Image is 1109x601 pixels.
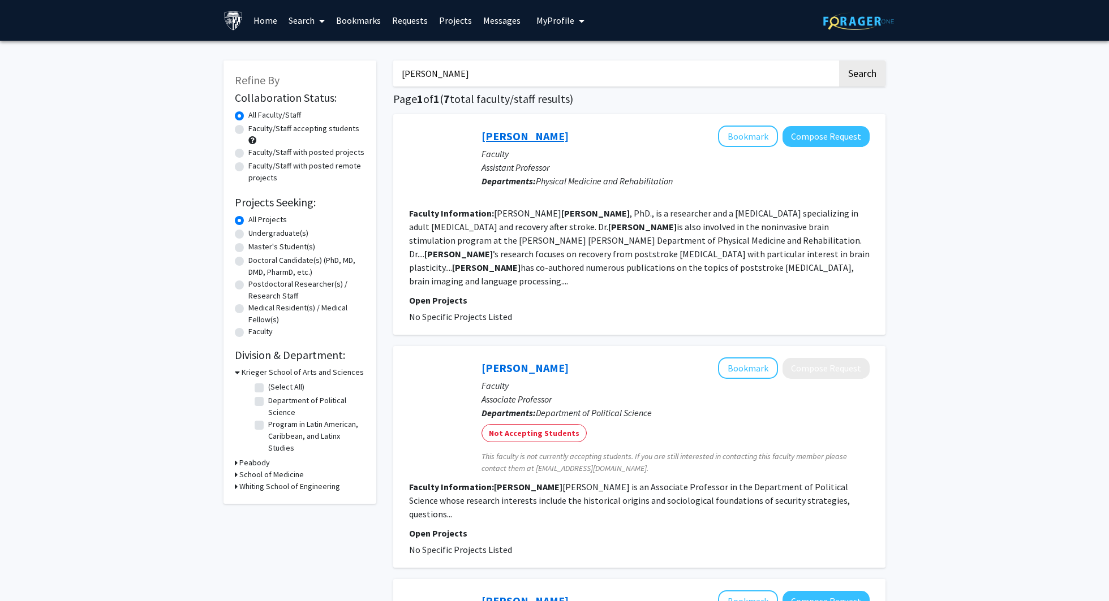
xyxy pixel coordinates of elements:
[235,73,280,87] span: Refine By
[248,1,283,40] a: Home
[482,161,870,174] p: Assistant Professor
[482,147,870,161] p: Faculty
[482,424,587,442] mat-chip: Not Accepting Students
[482,392,870,406] p: Associate Professor
[235,348,365,362] h2: Division & Department:
[248,254,365,278] label: Doctoral Candidate(s) (PhD, MD, DMD, PharmD, etc.)
[393,92,886,106] h1: Page of ( total faculty/staff results)
[409,293,870,307] p: Open Projects
[482,129,569,143] a: [PERSON_NAME]
[268,418,362,454] label: Program in Latin American, Caribbean, and Latinx Studies
[409,207,494,219] b: Faculty Information:
[8,550,48,593] iframe: Chat
[482,175,536,187] b: Departments:
[409,481,494,492] b: Faculty Information:
[409,311,512,322] span: No Specific Projects Listed
[248,302,365,326] label: Medical Resident(s) / Medical Fellow(s)
[482,451,870,474] span: This faculty is not currently accepting students. If you are still interested in contacting this ...
[536,175,673,187] span: Physical Medicine and Rehabilitation
[393,60,837,87] input: Search Keywords
[248,227,308,239] label: Undergraduate(s)
[536,15,574,26] span: My Profile
[409,544,512,555] span: No Specific Projects Listed
[248,160,365,184] label: Faculty/Staff with posted remote projects
[248,214,287,226] label: All Projects
[409,207,870,287] fg-read-more: [PERSON_NAME] , PhD., is a researcher and a [MEDICAL_DATA] specializing in adult [MEDICAL_DATA] a...
[268,395,362,418] label: Department of Political Science
[718,357,778,379] button: Add Sebastian Schmidt to Bookmarks
[248,123,359,135] label: Faculty/Staff accepting students
[433,1,478,40] a: Projects
[283,1,330,40] a: Search
[482,407,536,418] b: Departments:
[783,126,870,147] button: Compose Request to Rajani Sebastian
[718,126,778,147] button: Add Rajani Sebastian to Bookmarks
[242,366,364,378] h3: Krieger School of Arts and Sciences
[608,221,677,232] b: [PERSON_NAME]
[433,92,440,106] span: 1
[561,207,630,219] b: [PERSON_NAME]
[239,469,304,481] h3: School of Medicine
[482,361,569,375] a: [PERSON_NAME]
[248,109,301,121] label: All Faculty/Staff
[424,248,493,260] b: [PERSON_NAME]
[239,457,270,469] h3: Peabody
[536,407,652,418] span: Department of Political Science
[239,481,340,492] h3: Whiting School of Engineering
[248,326,273,338] label: Faculty
[494,481,562,492] b: [PERSON_NAME]
[409,526,870,540] p: Open Projects
[409,481,850,520] fg-read-more: [PERSON_NAME] is an Associate Professor in the Department of Political Science whose research int...
[482,379,870,392] p: Faculty
[823,12,894,30] img: ForagerOne Logo
[386,1,433,40] a: Requests
[235,196,365,209] h2: Projects Seeking:
[417,92,423,106] span: 1
[478,1,526,40] a: Messages
[330,1,386,40] a: Bookmarks
[839,60,886,87] button: Search
[235,91,365,105] h2: Collaboration Status:
[248,146,364,158] label: Faculty/Staff with posted projects
[452,262,521,273] b: [PERSON_NAME]
[444,92,450,106] span: 7
[223,11,243,31] img: Johns Hopkins University Logo
[783,358,870,379] button: Compose Request to Sebastian Schmidt
[248,241,315,253] label: Master's Student(s)
[248,278,365,302] label: Postdoctoral Researcher(s) / Research Staff
[268,381,304,393] label: (Select All)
